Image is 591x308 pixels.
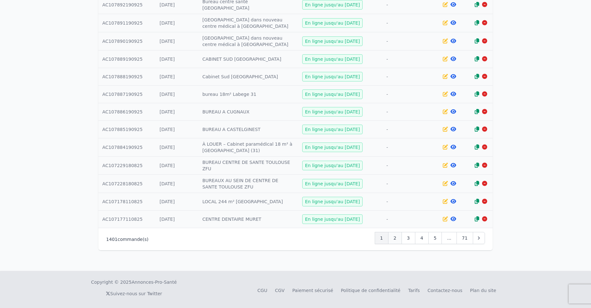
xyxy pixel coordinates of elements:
[427,288,462,293] a: Contactez-nous
[447,235,451,241] span: ...
[382,157,437,175] td: -
[98,103,156,121] td: AC107886190925
[450,109,456,114] i: Voir l'annonce
[482,109,487,114] i: Arrêter la diffusion de l'annonce
[156,68,199,86] td: [DATE]
[382,32,437,50] td: -
[443,20,448,25] i: Editer l'annonce
[198,103,297,121] td: BUREAU A CUGNAUX
[132,279,177,285] a: Annonces-Pro-Santé
[98,14,156,32] td: AC107891190925
[408,288,420,293] a: Tarifs
[407,235,410,241] span: 3
[302,125,363,134] div: En ligne jusqu'au [DATE]
[443,2,448,7] i: Editer l'annonce
[198,14,297,32] td: [GEOGRAPHIC_DATA] dans nouveau centre médical à [GEOGRAPHIC_DATA]
[380,235,383,241] span: 1
[98,32,156,50] td: AC107890190925
[198,68,297,86] td: Cabinet Sud [GEOGRAPHIC_DATA]
[482,144,487,150] i: Arrêter la diffusion de l'annonce
[443,181,448,186] i: Editer l'annonce
[198,138,297,157] td: À LOUER – Cabinet paramédical 18 m² à [GEOGRAPHIC_DATA] (31)
[382,121,437,138] td: -
[382,50,437,68] td: -
[443,163,448,168] i: Editer l'annonce
[98,68,156,86] td: AC107888190925
[443,216,448,221] i: Editer l'annonce
[450,91,456,96] i: Voir l'annonce
[156,32,199,50] td: [DATE]
[156,14,199,32] td: [DATE]
[475,91,479,96] i: Dupliquer l'annonce
[302,18,363,28] div: En ligne jusqu'au [DATE]
[156,121,199,138] td: [DATE]
[420,235,423,241] span: 4
[394,235,396,241] span: 2
[198,86,297,103] td: bureau 18m² Labege 31
[156,86,199,103] td: [DATE]
[198,121,297,138] td: BUREAU A CASTELGINEST
[482,127,487,132] i: Arrêter la diffusion de l'annonce
[482,91,487,96] i: Arrêter la diffusion de l'annonce
[341,288,401,293] a: Politique de confidentialité
[443,199,448,204] i: Editer l'annonce
[98,86,156,103] td: AC107887190925
[198,211,297,228] td: CENTRE DENTAIRE MURET
[302,54,363,64] div: En ligne jusqu'au [DATE]
[98,193,156,211] td: AC107178110825
[292,288,333,293] a: Paiement sécurisé
[443,127,448,132] i: Editer l'annonce
[382,103,437,121] td: -
[98,121,156,138] td: AC107885190925
[450,38,456,43] i: Voir l'annonce
[156,175,199,193] td: [DATE]
[475,20,479,25] i: Dupliquer l'annonce
[443,56,448,61] i: Editer l'annonce
[475,163,479,168] i: Dupliquer l'annonce
[475,38,479,43] i: Dupliquer l'annonce
[302,36,363,46] div: En ligne jusqu'au [DATE]
[475,127,479,132] i: Dupliquer l'annonce
[450,56,456,61] i: Voir l'annonce
[198,175,297,193] td: BUREAUX AU SEIN DE CENTRE DE SANTE TOULOUSE ZFU
[91,279,177,285] div: Copyright © 2025
[450,216,456,221] i: Voir l'annonce
[156,103,199,121] td: [DATE]
[302,197,363,206] div: En ligne jusqu'au [DATE]
[382,138,437,157] td: -
[382,211,437,228] td: -
[382,86,437,103] td: -
[156,157,199,175] td: [DATE]
[482,163,487,168] i: Arrêter la diffusion de l'annonce
[98,211,156,228] td: AC107177110825
[443,74,448,79] i: Editer l'annonce
[450,20,456,25] i: Voir l'annonce
[302,179,363,189] div: En ligne jusqu'au [DATE]
[302,107,363,117] div: En ligne jusqu'au [DATE]
[382,14,437,32] td: -
[302,72,363,81] div: En ligne jusqu'au [DATE]
[382,68,437,86] td: -
[443,38,448,43] i: Editer l'annonce
[156,211,199,228] td: [DATE]
[302,142,363,152] div: En ligne jusqu'au [DATE]
[450,127,456,132] i: Voir l'annonce
[106,291,162,296] a: Suivez-nous sur Twitter
[156,138,199,157] td: [DATE]
[98,138,156,157] td: AC107884190925
[482,56,487,61] i: Arrêter la diffusion de l'annonce
[475,181,479,186] i: Dupliquer l'annonce
[475,74,479,79] i: Dupliquer l'annonce
[98,157,156,175] td: AC107229180825
[257,288,267,293] a: CGU
[482,20,487,25] i: Arrêter la diffusion de l'annonce
[382,193,437,211] td: -
[475,2,479,7] i: Dupliquer l'annonce
[482,216,487,221] i: Arrêter la diffusion de l'annonce
[475,199,479,204] i: Dupliquer l'annonce
[198,50,297,68] td: CABINET SUD [GEOGRAPHIC_DATA]
[450,2,456,7] i: Voir l'annonce
[302,214,363,224] div: En ligne jusqu'au [DATE]
[98,50,156,68] td: AC107889190925
[443,109,448,114] i: Editer l'annonce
